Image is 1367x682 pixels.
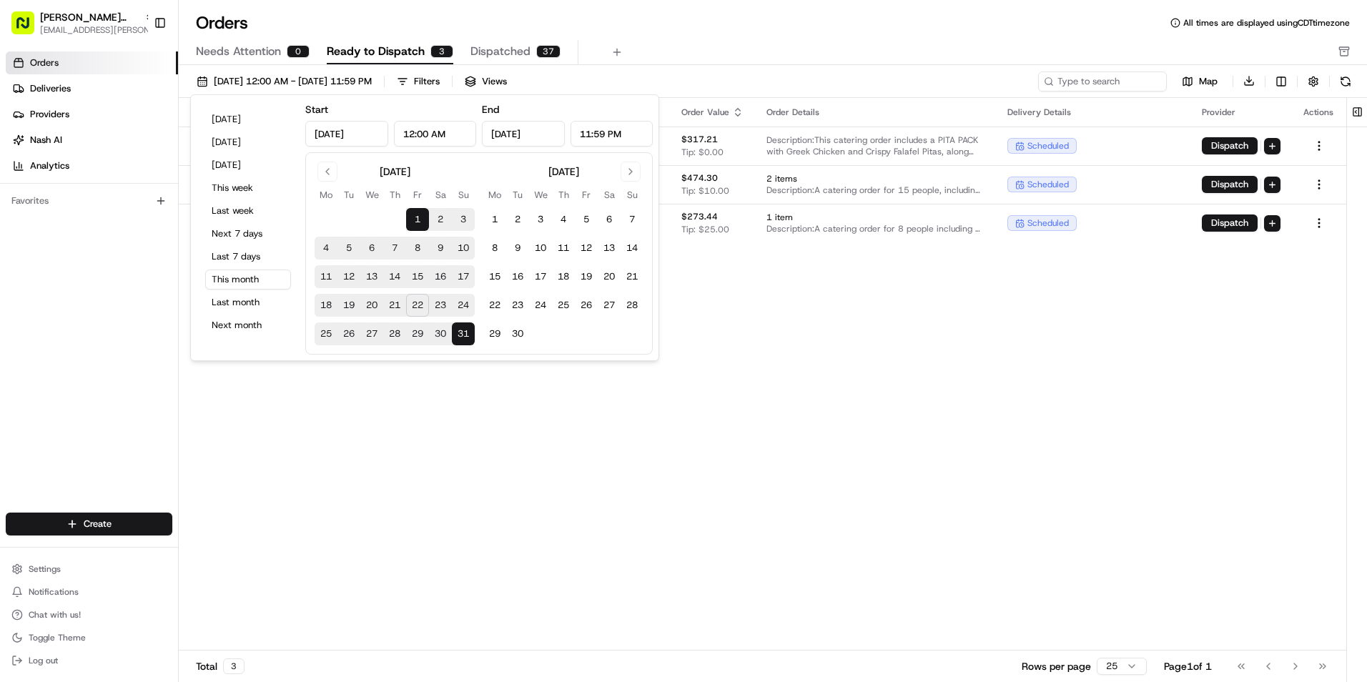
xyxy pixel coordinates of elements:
button: [DATE] [205,155,291,175]
img: Jaidyn Hatchett [14,208,37,231]
span: Views [482,75,507,88]
span: [PERSON_NAME] [44,222,116,233]
span: Tip: $10.00 [681,185,729,197]
button: 27 [360,322,383,345]
button: Notifications [6,582,172,602]
button: 7 [383,237,406,260]
div: [DATE] [548,164,579,179]
span: Settings [29,563,61,575]
span: Tip: $0.00 [681,147,724,158]
div: Past conversations [14,186,96,197]
div: 3 [223,658,245,674]
th: Friday [406,187,429,202]
a: Analytics [6,154,178,177]
span: [DATE] [127,222,156,233]
div: Actions [1303,107,1335,118]
button: 5 [575,208,598,231]
button: 1 [406,208,429,231]
span: Analytics [30,159,69,172]
button: 17 [452,265,475,288]
img: Jaidyn Hatchett [14,247,37,270]
img: Nash [14,14,43,43]
button: 8 [406,237,429,260]
th: Tuesday [337,187,360,202]
span: Providers [30,108,69,121]
button: 3 [452,208,475,231]
span: [EMAIL_ADDRESS][PERSON_NAME][DOMAIN_NAME] [40,24,154,36]
a: 📗Knowledge Base [9,314,115,340]
span: Description: A catering order for 15 people, including a Group Bowl Bar with grilled chicken, var... [766,184,984,196]
div: 📗 [14,321,26,332]
button: 9 [506,237,529,260]
div: Total [196,658,245,674]
button: Dispatch [1202,176,1258,193]
th: Wednesday [360,187,383,202]
div: 0 [287,45,310,58]
div: Provider [1202,107,1280,118]
button: Dispatch [1202,137,1258,154]
button: Toggle Theme [6,628,172,648]
button: This month [205,270,291,290]
span: $317.21 [681,134,718,145]
button: 13 [360,265,383,288]
div: Order Value [681,107,744,118]
span: 2 items [766,173,984,184]
button: [DATE] [205,109,291,129]
div: Filters [414,75,440,88]
button: 23 [429,294,452,317]
button: Log out [6,651,172,671]
p: Rows per page [1022,659,1091,673]
h1: Orders [196,11,248,34]
input: Clear [37,92,236,107]
span: Toggle Theme [29,632,86,643]
div: [DATE] [380,164,410,179]
input: Type to search [1038,71,1167,92]
a: Providers [6,103,178,126]
button: 4 [552,208,575,231]
div: Order Details [766,107,984,118]
span: $273.44 [681,211,718,222]
button: 15 [483,265,506,288]
span: scheduled [1027,217,1069,229]
button: 11 [552,237,575,260]
button: Settings [6,559,172,579]
span: Dispatched [470,43,530,60]
span: Ready to Dispatch [327,43,425,60]
button: 14 [621,237,643,260]
th: Sunday [621,187,643,202]
span: Deliveries [30,82,71,95]
button: Go to next month [621,162,641,182]
th: Friday [575,187,598,202]
span: 1 item [766,212,984,223]
button: [DATE] 12:00 AM - [DATE] 11:59 PM [190,71,378,92]
button: [PERSON_NAME][GEOGRAPHIC_DATA][EMAIL_ADDRESS][PERSON_NAME][DOMAIN_NAME] [6,6,148,40]
img: 1736555255976-a54dd68f-1ca7-489b-9aae-adbdc363a1c4 [14,137,40,162]
a: Powered byPylon [101,354,173,365]
th: Tuesday [506,187,529,202]
button: Dispatch [1202,214,1258,232]
div: 💻 [121,321,132,332]
span: scheduled [1027,140,1069,152]
th: Monday [483,187,506,202]
div: Start new chat [64,137,235,151]
div: Delivery Details [1007,107,1179,118]
button: [PERSON_NAME][GEOGRAPHIC_DATA] [40,10,139,24]
button: 26 [575,294,598,317]
button: 29 [483,322,506,345]
button: 12 [575,237,598,260]
span: [DATE] [127,260,156,272]
button: 25 [315,322,337,345]
th: Thursday [383,187,406,202]
span: Nash AI [30,134,62,147]
button: 19 [575,265,598,288]
span: Create [84,518,112,530]
button: 4 [315,237,337,260]
button: 3 [529,208,552,231]
button: 31 [452,322,475,345]
button: Next 7 days [205,224,291,244]
span: Description: A catering order for 8 people including a Group Bowl Bar with grilled chicken, roast... [766,223,984,234]
button: Last week [205,201,291,221]
span: Log out [29,655,58,666]
button: [DATE] [205,132,291,152]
